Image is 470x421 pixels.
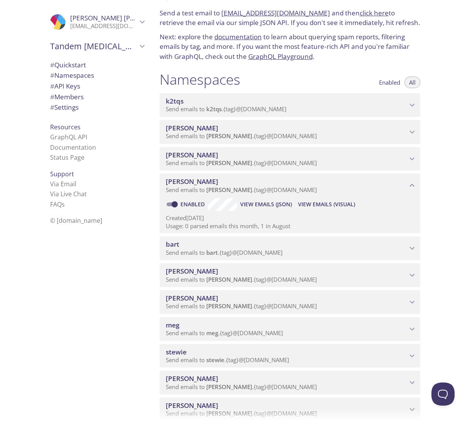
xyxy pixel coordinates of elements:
[160,236,420,260] div: bart namespace
[166,214,414,222] p: Created [DATE]
[214,32,262,41] a: documentation
[360,8,389,17] a: click here
[160,120,420,144] div: homer namespace
[50,123,81,131] span: Resources
[160,290,420,314] div: peter namespace
[166,302,317,310] span: Send emails to . {tag} @[DOMAIN_NAME]
[44,70,150,81] div: Namespaces
[166,222,414,230] p: Usage: 0 parsed emails this month, 1 in August
[50,92,54,101] span: #
[166,383,317,391] span: Send emails to . {tag} @[DOMAIN_NAME]
[206,329,218,337] span: meg
[431,383,455,406] iframe: Help Scout Beacon - Open
[50,143,96,152] a: Documentation
[179,200,208,208] a: Enabled
[50,190,87,198] a: Via Live Chat
[70,13,176,22] span: [PERSON_NAME] [PERSON_NAME]
[166,267,218,276] span: [PERSON_NAME]
[166,329,283,337] span: Send emails to . {tag} @[DOMAIN_NAME]
[160,317,420,341] div: meg namespace
[160,32,420,62] p: Next: explore the to learn about querying spam reports, filtering emails by tag, and more. If you...
[166,159,317,167] span: Send emails to . {tag} @[DOMAIN_NAME]
[70,22,137,30] p: [EMAIL_ADDRESS][DOMAIN_NAME]
[166,374,218,383] span: [PERSON_NAME]
[240,200,292,209] span: View Emails (JSON)
[166,150,218,159] span: [PERSON_NAME]
[160,147,420,171] div: marge namespace
[206,276,252,283] span: [PERSON_NAME]
[166,401,218,410] span: [PERSON_NAME]
[44,102,150,113] div: Team Settings
[374,77,405,88] button: Enabled
[166,124,218,132] span: [PERSON_NAME]
[166,97,184,105] span: k2tqs
[50,82,80,90] span: API Keys
[166,249,283,256] span: Send emails to . {tag} @[DOMAIN_NAME]
[206,159,252,167] span: [PERSON_NAME]
[166,347,187,356] span: stewie
[62,200,65,209] span: s
[50,153,84,162] a: Status Page
[206,383,252,391] span: [PERSON_NAME]
[248,52,313,61] a: GraphQL Playground
[50,92,84,101] span: Members
[44,36,150,56] div: Tandem Diabetes Care Inc.
[50,71,94,80] span: Namespaces
[44,81,150,92] div: API Keys
[206,302,252,310] span: [PERSON_NAME]
[50,60,54,69] span: #
[50,103,79,112] span: Settings
[166,105,286,113] span: Send emails to . {tag} @[DOMAIN_NAME]
[160,263,420,287] div: maggie namespace
[166,276,317,283] span: Send emails to . {tag} @[DOMAIN_NAME]
[160,8,420,28] p: Send a test email to and then to retrieve the email via our simple JSON API. If you don't see it ...
[160,71,240,88] h1: Namespaces
[50,82,54,90] span: #
[160,344,420,368] div: stewie namespace
[166,294,218,302] span: [PERSON_NAME]
[295,198,358,210] button: View Emails (Visual)
[160,371,420,394] div: lois namespace
[44,9,150,35] div: Kevin Yoo
[166,186,317,194] span: Send emails to . {tag} @[DOMAIN_NAME]
[160,93,420,117] div: k2tqs namespace
[221,8,330,17] a: [EMAIL_ADDRESS][DOMAIN_NAME]
[50,71,54,80] span: #
[50,103,54,112] span: #
[50,41,137,52] span: Tandem [MEDICAL_DATA] Care Inc.
[50,200,65,209] a: FAQ
[166,240,179,249] span: bart
[50,60,86,69] span: Quickstart
[166,132,317,140] span: Send emails to . {tag} @[DOMAIN_NAME]
[237,198,295,210] button: View Emails (JSON)
[160,174,420,197] div: lisa namespace
[206,132,252,140] span: [PERSON_NAME]
[44,60,150,70] div: Quickstart
[206,105,222,113] span: k2tqs
[206,186,252,194] span: [PERSON_NAME]
[166,321,179,329] span: meg
[50,170,74,178] span: Support
[166,356,289,364] span: Send emails to . {tag} @[DOMAIN_NAME]
[404,77,420,88] button: All
[298,200,355,209] span: View Emails (Visual)
[50,180,76,188] a: Via Email
[206,249,218,256] span: bart
[50,133,87,141] a: GraphQL API
[206,356,224,364] span: stewie
[50,216,102,225] span: © [DOMAIN_NAME]
[166,177,218,186] span: [PERSON_NAME]
[44,92,150,102] div: Members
